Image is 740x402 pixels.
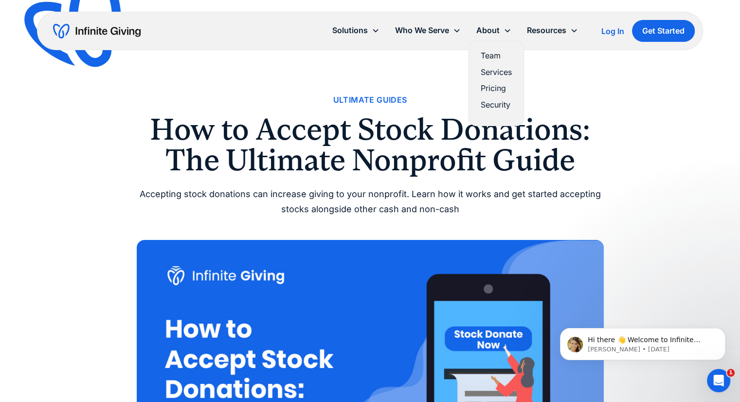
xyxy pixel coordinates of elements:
h1: How to Accept Stock Donations: The Ultimate Nonprofit Guide [137,114,604,175]
iframe: Intercom live chat [707,369,730,392]
a: Services [481,66,512,79]
div: About [469,20,519,41]
span: 1 [727,369,735,377]
div: Who We Serve [395,24,449,37]
a: Team [481,49,512,62]
div: Log In [601,27,624,35]
a: Get Started [632,20,695,42]
div: Solutions [332,24,368,37]
a: Ultimate Guides [333,93,407,107]
div: Resources [527,24,566,37]
iframe: Intercom notifications message [545,308,740,376]
div: Who We Serve [387,20,469,41]
a: Security [481,98,512,111]
nav: About [469,41,524,126]
a: home [53,23,141,39]
a: Log In [601,25,624,37]
div: About [476,24,500,37]
div: Accepting stock donations can increase giving to your nonprofit. Learn how it works and get start... [137,187,604,217]
a: Pricing [481,82,512,95]
div: Resources [519,20,586,41]
div: Solutions [325,20,387,41]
